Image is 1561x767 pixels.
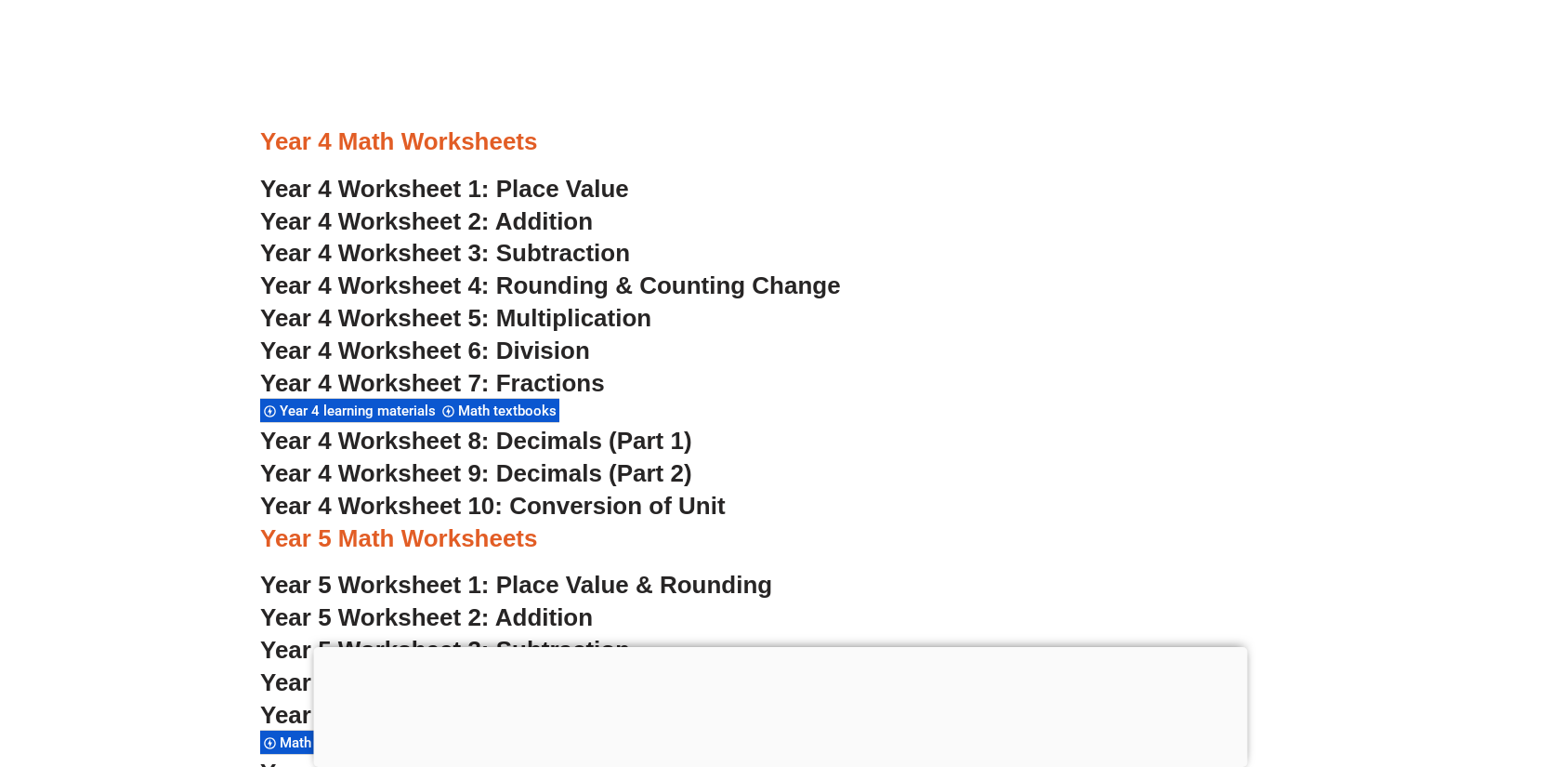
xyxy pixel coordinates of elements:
[1242,557,1561,767] iframe: Chat Widget
[260,304,651,332] a: Year 4 Worksheet 5: Multiplication
[260,492,726,520] a: Year 4 Worksheet 10: Conversion of Unit
[260,427,692,455] a: Year 4 Worksheet 8: Decimals (Part 1)
[260,603,593,631] a: Year 5 Worksheet 2: Addition
[260,207,593,235] a: Year 4 Worksheet 2: Addition
[260,126,1301,158] h3: Year 4 Math Worksheets
[314,647,1248,762] iframe: Advertisement
[260,175,629,203] a: Year 4 Worksheet 1: Place Value
[260,337,590,364] a: Year 4 Worksheet 6: Division
[260,523,1301,555] h3: Year 5 Math Worksheets
[260,636,630,664] a: Year 5 Worksheet 3: Subtraction
[260,730,435,755] div: Math worksheet bundles
[260,459,692,487] a: Year 4 Worksheet 9: Decimals (Part 2)
[260,369,605,397] a: Year 4 Worksheet 7: Fractions
[280,734,438,751] span: Math worksheet bundles
[260,271,841,299] a: Year 4 Worksheet 4: Rounding & Counting Change
[458,403,562,419] span: Math textbooks
[260,668,869,696] a: Year 5 Worksheet 4: Multiplication & Distributive Law
[280,403,441,419] span: Year 4 learning materials
[260,239,630,267] a: Year 4 Worksheet 3: Subtraction
[260,398,439,423] div: Year 4 learning materials
[260,571,772,599] a: Year 5 Worksheet 1: Place Value & Rounding
[260,701,590,729] a: Year 5 Worksheet 5: Division
[439,398,559,423] div: Math textbooks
